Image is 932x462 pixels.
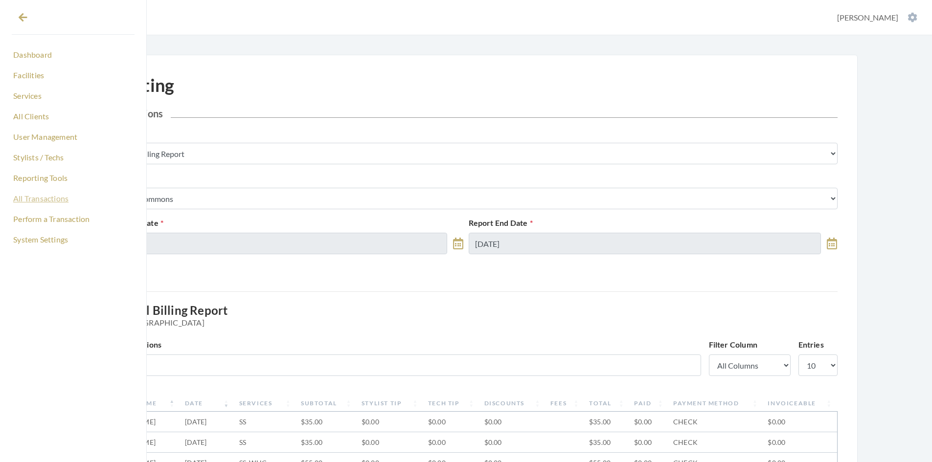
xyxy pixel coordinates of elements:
[763,432,837,453] td: $0.00
[546,395,584,412] th: Fees: activate to sort column ascending
[12,108,135,125] a: All Clients
[357,432,423,453] td: $0.00
[837,13,898,22] span: [PERSON_NAME]
[12,88,135,104] a: Services
[479,412,546,432] td: $0.00
[234,395,296,412] th: Services: activate to sort column ascending
[180,432,234,453] td: [DATE]
[798,339,824,351] label: Entries
[234,412,296,432] td: SS
[180,412,234,432] td: [DATE]
[668,432,763,453] td: CHECK
[234,432,296,453] td: SS
[423,412,479,432] td: $0.00
[479,432,546,453] td: $0.00
[668,412,763,432] td: CHECK
[180,395,234,412] th: Date: activate to sort column ascending
[357,395,423,412] th: Stylist Tip: activate to sort column ascending
[12,129,135,145] a: User Management
[12,170,135,186] a: Reporting Tools
[296,412,357,432] td: $35.00
[95,318,838,327] span: Facility: [GEOGRAPHIC_DATA]
[584,412,629,432] td: $35.00
[629,412,668,432] td: $0.00
[12,190,135,207] a: All Transactions
[12,149,135,166] a: Stylists / Techs
[827,233,837,254] a: toggle
[479,395,546,412] th: Discounts: activate to sort column ascending
[12,211,135,227] a: Perform a Transaction
[95,233,448,254] input: Select Date
[469,233,821,254] input: Select Date
[763,395,837,412] th: Invoiceable: activate to sort column ascending
[357,412,423,432] td: $0.00
[469,217,533,229] label: Report End Date
[763,412,837,432] td: $0.00
[296,395,357,412] th: Subtotal: activate to sort column ascending
[296,432,357,453] td: $35.00
[584,395,629,412] th: Total: activate to sort column ascending
[95,354,701,376] input: Filter...
[12,46,135,63] a: Dashboard
[423,395,479,412] th: Tech Tip: activate to sort column ascending
[629,395,668,412] th: Paid: activate to sort column ascending
[453,233,463,254] a: toggle
[629,432,668,453] td: $0.00
[668,395,763,412] th: Payment Method: activate to sort column ascending
[12,231,135,248] a: System Settings
[12,67,135,84] a: Facilities
[423,432,479,453] td: $0.00
[95,108,838,119] h2: Report Options
[834,12,920,23] button: [PERSON_NAME]
[709,339,758,351] label: Filter Column
[584,432,629,453] td: $35.00
[95,304,838,327] h3: Individual Billing Report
